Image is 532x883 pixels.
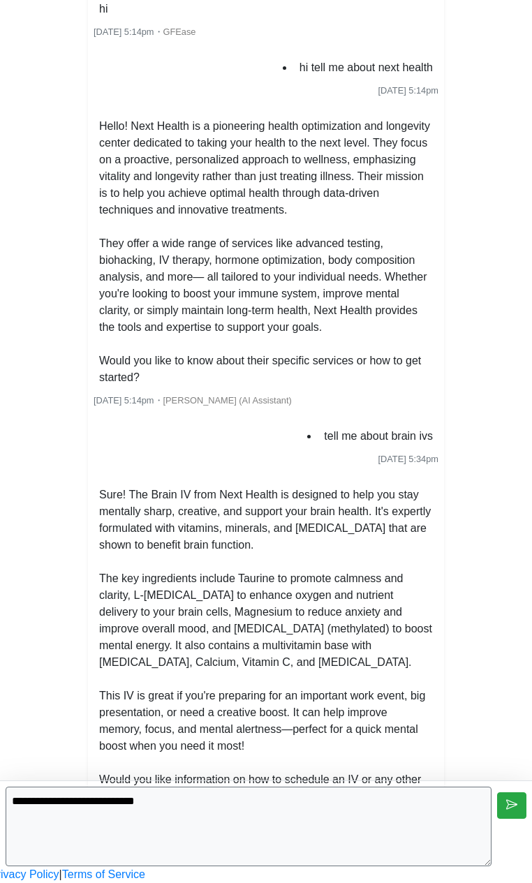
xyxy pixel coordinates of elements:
span: [DATE] 5:34pm [378,454,438,464]
small: ・ [94,27,195,37]
span: [PERSON_NAME] (AI Assistant) [163,395,292,406]
li: Sure! The Brain IV from Next Health is designed to help you stay mentally sharp, creative, and su... [94,484,438,808]
span: GFEase [163,27,196,37]
span: [DATE] 5:14pm [94,27,154,37]
span: [DATE] 5:14pm [378,85,438,96]
li: Hello! Next Health is a pioneering health optimization and longevity center dedicated to taking y... [94,115,438,389]
small: ・ [94,395,292,406]
li: hi tell me about next health [294,57,438,79]
li: tell me about brain ivs [318,425,438,447]
span: [DATE] 5:14pm [94,395,154,406]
